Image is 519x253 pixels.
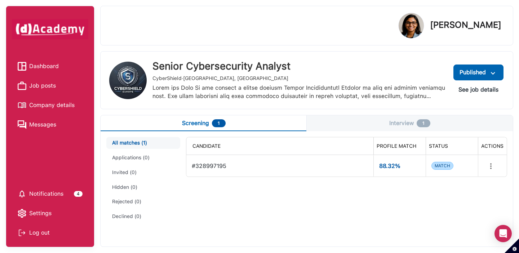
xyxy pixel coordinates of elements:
[106,181,180,193] button: Hidden (0)
[106,210,180,222] button: Declined (0)
[505,239,519,253] button: Set cookie preferences
[29,61,59,72] span: Dashboard
[74,191,83,197] div: 4
[429,143,448,149] span: STATUS
[18,80,83,91] a: Job posts iconJob posts
[29,188,63,199] span: Notifications
[109,62,147,99] img: job-image
[29,119,56,130] span: Messages
[29,80,56,91] span: Job posts
[18,228,26,237] img: Log out
[101,115,307,131] button: Screening1
[18,101,26,110] img: Company details icon
[106,152,180,164] button: Applications (0)
[12,19,88,39] img: dAcademy
[18,190,26,198] img: setting
[18,227,83,238] div: Log out
[18,209,26,218] img: setting
[431,162,453,170] span: MATCH
[377,143,416,149] span: PROFILE MATCH
[106,137,180,149] button: All matches (1)
[399,13,424,38] img: Profile
[18,61,83,72] a: Dashboard iconDashboard
[29,208,52,219] span: Settings
[484,159,498,173] button: more
[489,69,497,78] img: menu
[18,81,26,90] img: Job posts icon
[152,75,447,81] div: CyberShield · [GEOGRAPHIC_DATA], [GEOGRAPHIC_DATA]
[481,143,504,149] span: ACTIONS
[417,119,430,127] div: 1
[18,120,26,129] img: Messages icon
[192,158,368,173] div: #328997195
[152,84,447,100] div: Lorem ips Dolo Si ame consect a elitse doeiusm Tempor Incididuntutl Etdolor ma aliq eni adminim v...
[453,65,504,80] button: Publishedmenu
[379,163,420,169] span: 88.32%
[430,21,501,29] p: [PERSON_NAME]
[212,119,226,127] div: 1
[192,143,221,149] span: CANDIDATE
[18,100,83,111] a: Company details iconCompany details
[152,60,447,72] div: Senior Cybersecurity Analyst
[106,196,180,208] button: Rejected (0)
[18,119,83,130] a: Messages iconMessages
[494,225,512,242] div: Open Intercom Messenger
[29,100,75,111] span: Company details
[106,167,180,178] button: Invited (0)
[307,115,513,131] button: Interview1
[460,67,497,77] div: Published
[453,83,504,96] button: See job details
[18,62,26,71] img: Dashboard icon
